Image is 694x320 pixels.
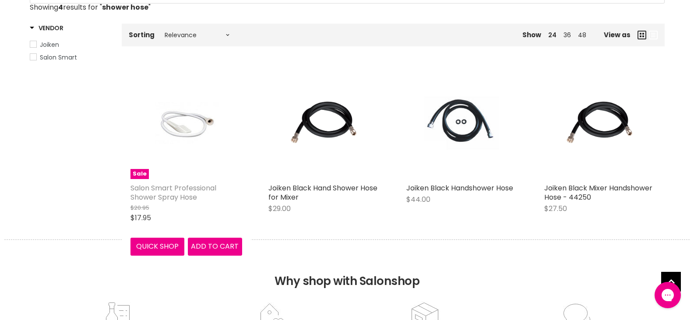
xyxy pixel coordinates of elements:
[661,272,681,295] span: Back to top
[130,213,151,223] span: $17.95
[102,2,148,12] strong: shower hose
[548,31,557,39] a: 24
[268,67,380,179] a: Joiken Black Hand Shower Hose for Mixer
[130,183,216,202] a: Salon Smart Professional Shower Spray Hose
[149,67,223,179] img: Salon Smart Professional Shower Spray Hose
[4,239,690,301] h2: Why shop with Salonshop
[130,169,149,179] span: Sale
[425,67,499,179] img: Joiken Black Handshower Hose
[268,204,291,214] span: $29.00
[650,279,685,311] iframe: Gorgias live chat messenger
[130,67,242,179] a: Salon Smart Professional Shower Spray HoseSale
[129,31,155,39] label: Sorting
[188,238,242,255] button: Add to cart
[564,31,571,39] a: 36
[268,183,377,202] a: Joiken Black Hand Shower Hose for Mixer
[544,183,652,202] a: Joiken Black Mixer Handshower Hose - 44250
[544,86,656,160] img: Joiken Black Mixer Handshower Hose - 44250
[661,272,681,292] a: Back to top
[30,40,111,49] a: Joiken
[522,30,541,39] span: Show
[191,241,239,251] span: Add to cart
[578,31,586,39] a: 48
[406,67,518,179] a: Joiken Black Handshower Hose
[130,238,185,255] button: Quick shop
[406,194,430,204] span: $44.00
[58,2,63,12] strong: 4
[30,4,665,11] p: Showing results for " "
[268,86,380,160] img: Joiken Black Hand Shower Hose for Mixer
[544,204,567,214] span: $27.50
[130,204,149,212] span: $20.95
[40,40,59,49] span: Joiken
[30,24,63,32] h3: Vendor
[604,31,631,39] span: View as
[544,67,656,179] a: Joiken Black Mixer Handshower Hose - 44250
[40,53,77,62] span: Salon Smart
[406,183,513,193] a: Joiken Black Handshower Hose
[30,53,111,62] a: Salon Smart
